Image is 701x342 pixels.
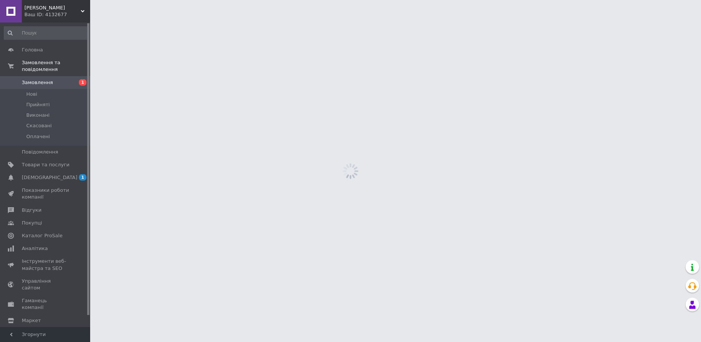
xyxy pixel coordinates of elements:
span: Товари та послуги [22,161,69,168]
span: 1 [79,79,86,86]
span: Повідомлення [22,149,58,155]
span: Покупці [22,220,42,226]
span: Виконані [26,112,50,119]
span: Показники роботи компанії [22,187,69,200]
span: Ridna Xata [24,5,81,11]
span: Головна [22,47,43,53]
span: 1 [79,174,86,181]
span: Скасовані [26,122,52,129]
span: Маркет [22,317,41,324]
span: Відгуки [22,207,41,214]
span: Каталог ProSale [22,232,62,239]
div: Ваш ID: 4132677 [24,11,90,18]
input: Пошук [4,26,89,40]
span: Аналітика [22,245,48,252]
span: [DEMOGRAPHIC_DATA] [22,174,77,181]
span: Прийняті [26,101,50,108]
span: Гаманець компанії [22,297,69,311]
span: Нові [26,91,37,98]
span: Управління сайтом [22,278,69,291]
span: Замовлення [22,79,53,86]
span: Інструменти веб-майстра та SEO [22,258,69,271]
span: Оплачені [26,133,50,140]
span: Замовлення та повідомлення [22,59,90,73]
